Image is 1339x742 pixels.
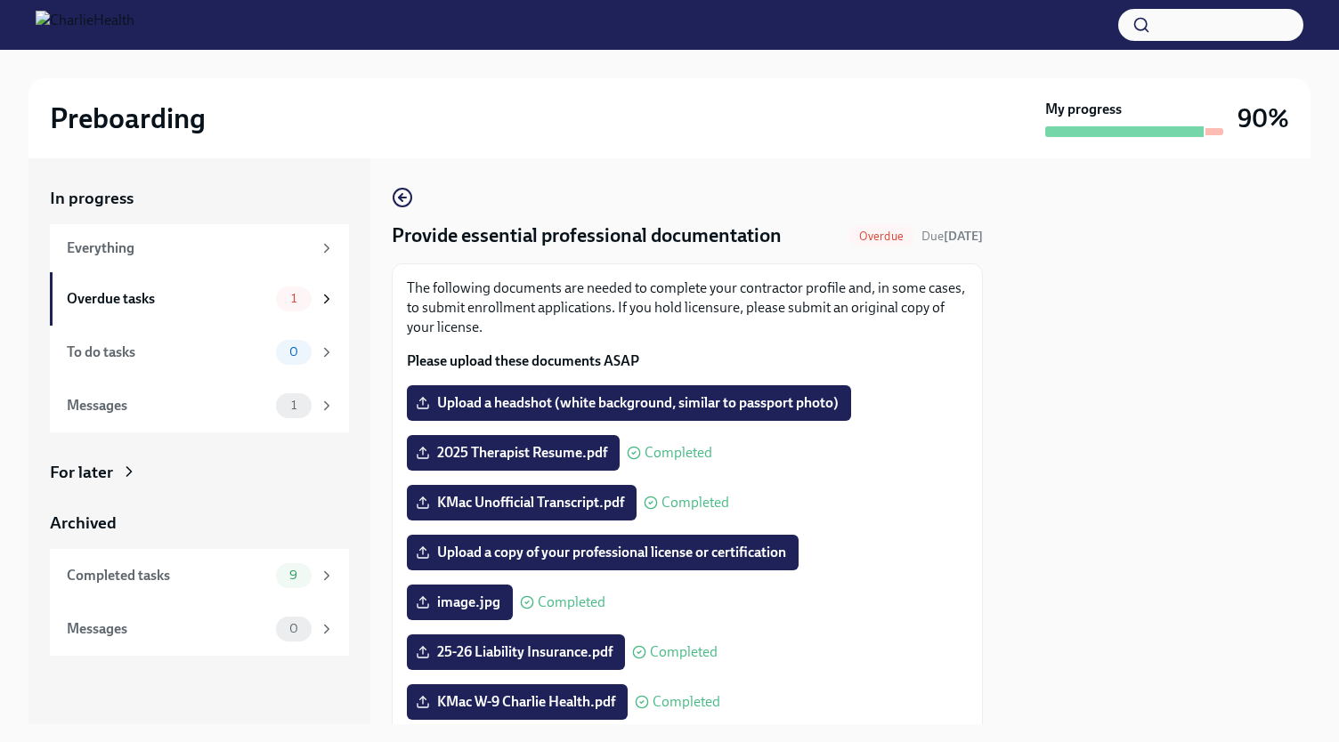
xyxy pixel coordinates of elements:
[407,278,968,337] p: The following documents are needed to complete your contractor profile and, in some cases, to sub...
[848,230,914,243] span: Overdue
[407,634,625,670] label: 25-26 Liability Insurance.pdf
[661,496,729,510] span: Completed
[50,461,349,484] a: For later
[1238,102,1289,134] h3: 90%
[279,345,309,359] span: 0
[653,695,720,709] span: Completed
[50,101,206,136] h2: Preboarding
[407,435,620,471] label: 2025 Therapist Resume.pdf
[50,272,349,326] a: Overdue tasks1
[50,549,349,602] a: Completed tasks9
[407,485,637,520] label: KMac Unofficial Transcript.pdf
[280,399,307,412] span: 1
[921,229,983,244] span: Due
[419,693,615,711] span: KMac W-9 Charlie Health.pdf
[419,593,500,611] span: image.jpg
[921,228,983,245] span: August 5th, 2025 09:00
[50,379,349,432] a: Messages1
[67,566,269,585] div: Completed tasks
[280,292,307,305] span: 1
[279,622,309,635] span: 0
[645,446,712,460] span: Completed
[67,289,269,309] div: Overdue tasks
[67,343,269,362] div: To do tasks
[36,11,134,39] img: CharlieHealth
[50,224,349,272] a: Everything
[50,512,349,535] a: Archived
[50,187,349,210] a: In progress
[50,326,349,379] a: To do tasks0
[419,544,786,561] span: Upload a copy of your professional license or certification
[1045,100,1122,119] strong: My progress
[407,352,639,369] strong: Please upload these documents ASAP
[419,394,839,412] span: Upload a headshot (white background, similar to passport photo)
[407,535,799,570] label: Upload a copy of your professional license or certification
[407,385,851,421] label: Upload a headshot (white background, similar to passport photo)
[67,238,312,258] div: Everything
[50,602,349,656] a: Messages0
[67,619,269,639] div: Messages
[538,595,605,609] span: Completed
[419,444,607,462] span: 2025 Therapist Resume.pdf
[50,461,113,484] div: For later
[407,585,513,620] label: image.jpg
[650,645,718,659] span: Completed
[67,396,269,415] div: Messages
[279,569,308,582] span: 9
[407,684,628,720] label: KMac W-9 Charlie Health.pdf
[944,229,983,244] strong: [DATE]
[419,643,613,661] span: 25-26 Liability Insurance.pdf
[419,494,624,512] span: KMac Unofficial Transcript.pdf
[392,222,782,249] h4: Provide essential professional documentation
